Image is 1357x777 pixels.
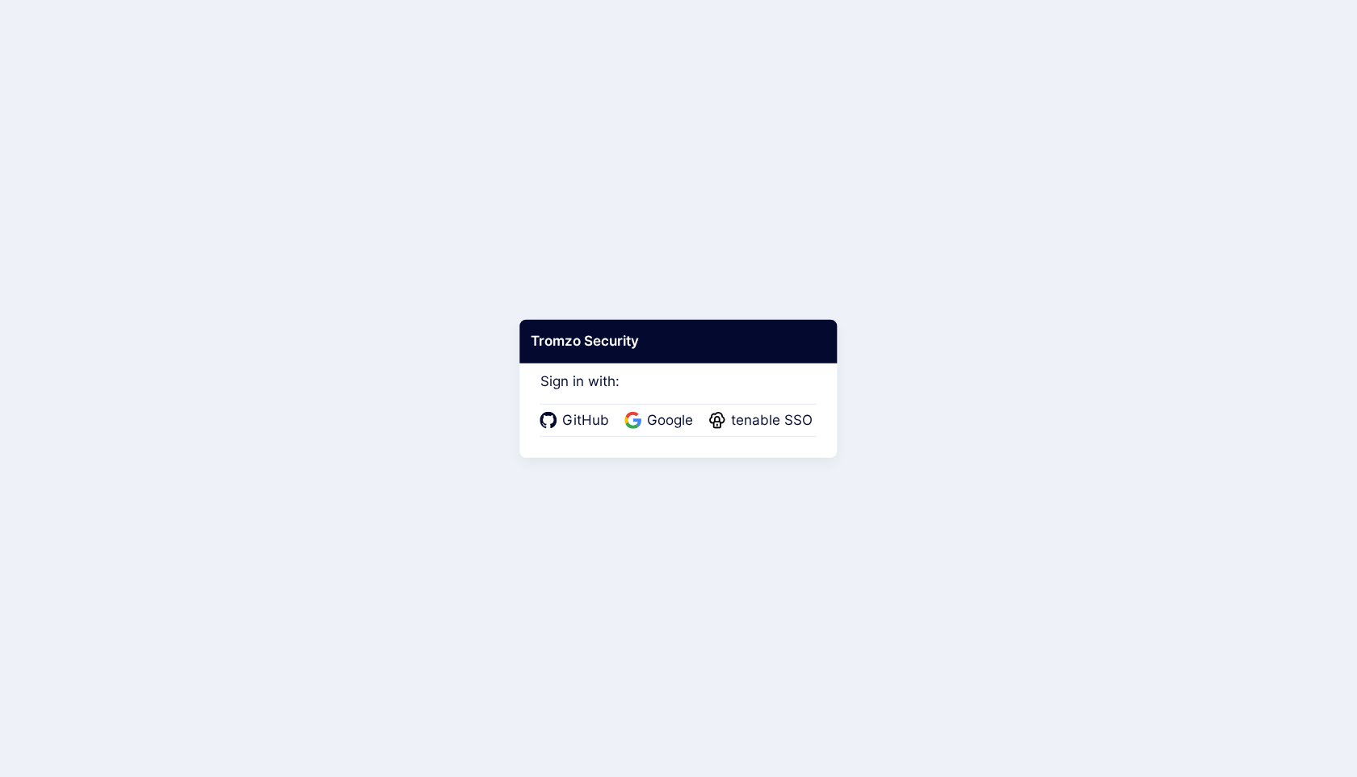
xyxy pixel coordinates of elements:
a: GitHub [540,410,614,431]
span: GitHub [557,410,614,431]
a: tenable SSO [709,410,817,431]
span: tenable SSO [726,410,817,431]
a: Google [625,410,698,431]
div: Tromzo Security [519,320,837,363]
div: Sign in with: [540,351,817,437]
span: Google [642,410,698,431]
